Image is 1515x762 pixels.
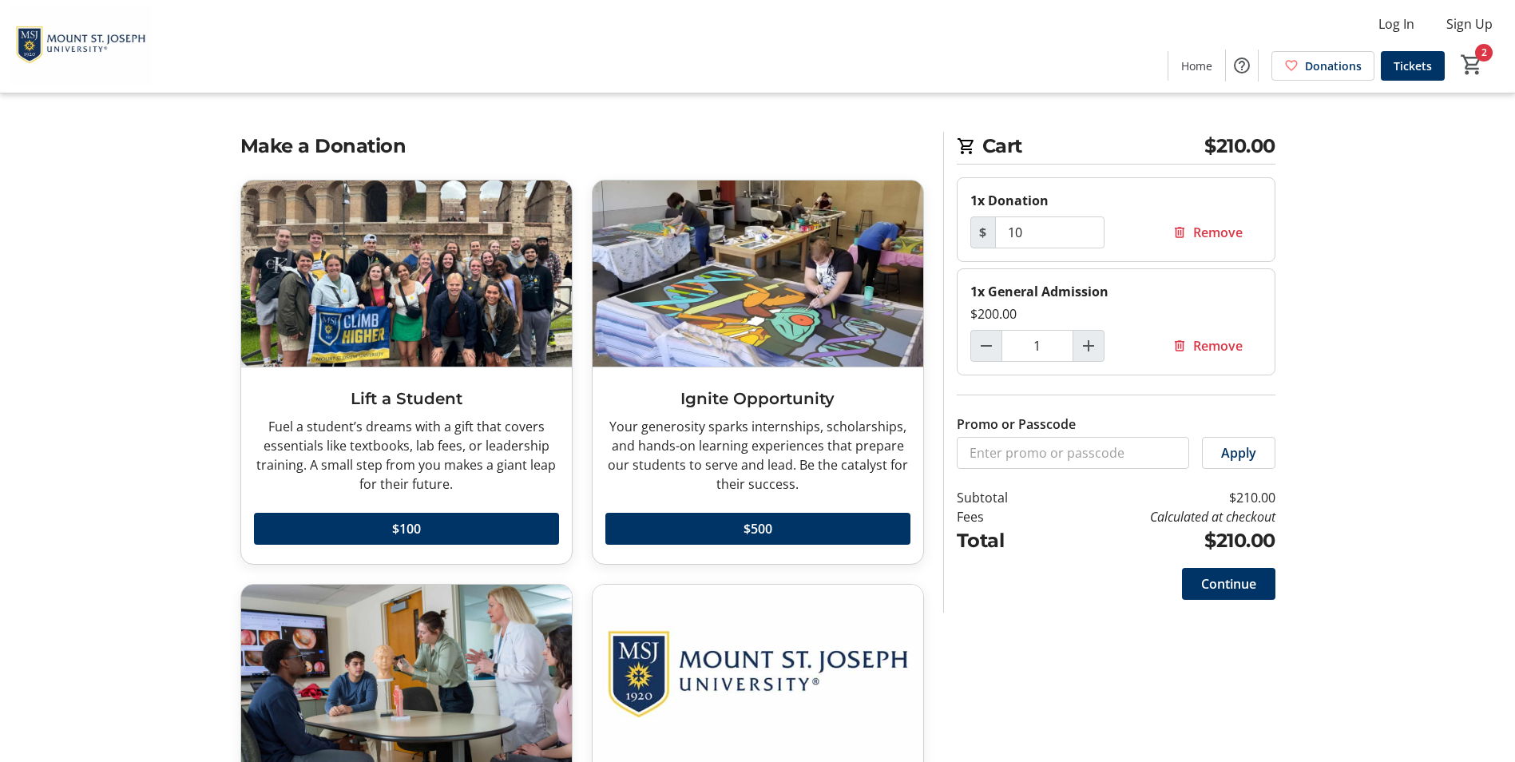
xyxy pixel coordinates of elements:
[957,507,1049,526] td: Fees
[957,415,1076,434] label: Promo or Passcode
[1271,51,1374,81] a: Donations
[1434,11,1505,37] button: Sign Up
[1193,336,1243,355] span: Remove
[1153,330,1262,362] button: Remove
[1394,58,1432,74] span: Tickets
[970,191,1262,210] div: 1x Donation
[1457,50,1486,79] button: Cart
[1366,11,1427,37] button: Log In
[1446,14,1493,34] span: Sign Up
[970,216,996,248] span: $
[970,304,1262,323] div: $200.00
[593,181,923,367] img: Ignite Opportunity
[241,181,572,367] img: Lift a Student
[1381,51,1445,81] a: Tickets
[1073,331,1104,361] button: Increment by one
[970,282,1262,301] div: 1x General Admission
[1001,330,1073,362] input: General Admission Quantity
[1204,132,1275,161] span: $210.00
[254,513,559,545] button: $100
[1202,437,1275,469] button: Apply
[1182,568,1275,600] button: Continue
[1049,526,1275,555] td: $210.00
[1378,14,1414,34] span: Log In
[1049,488,1275,507] td: $210.00
[254,387,559,411] h3: Lift a Student
[1168,51,1225,81] a: Home
[957,488,1049,507] td: Subtotal
[1226,50,1258,81] button: Help
[605,513,910,545] button: $500
[995,216,1105,248] input: Donation Amount
[392,519,421,538] span: $100
[1153,216,1262,248] button: Remove
[10,6,152,86] img: Mount St. Joseph University's Logo
[1193,223,1243,242] span: Remove
[957,526,1049,555] td: Total
[254,417,559,494] div: Fuel a student’s dreams with a gift that covers essentials like textbooks, lab fees, or leadershi...
[605,417,910,494] div: Your generosity sparks internships, scholarships, and hands-on learning experiences that prepare ...
[605,387,910,411] h3: Ignite Opportunity
[240,132,924,161] h2: Make a Donation
[744,519,772,538] span: $500
[971,331,1001,361] button: Decrement by one
[1181,58,1212,74] span: Home
[1049,507,1275,526] td: Calculated at checkout
[1305,58,1362,74] span: Donations
[957,132,1275,165] h2: Cart
[957,437,1189,469] input: Enter promo or passcode
[1221,443,1256,462] span: Apply
[1201,574,1256,593] span: Continue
